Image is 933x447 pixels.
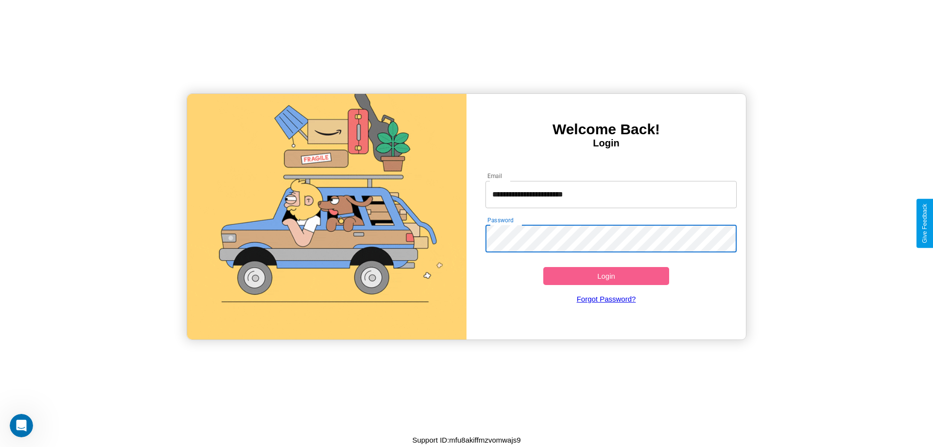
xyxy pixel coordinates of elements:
button: Login [543,267,669,285]
label: Email [487,172,502,180]
iframe: Intercom live chat [10,414,33,437]
p: Support ID: mfu8akiffmzvomwajs9 [412,433,520,447]
h4: Login [466,138,746,149]
img: gif [187,94,466,340]
label: Password [487,216,513,224]
h3: Welcome Back! [466,121,746,138]
div: Give Feedback [921,204,928,243]
a: Forgot Password? [481,285,732,313]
